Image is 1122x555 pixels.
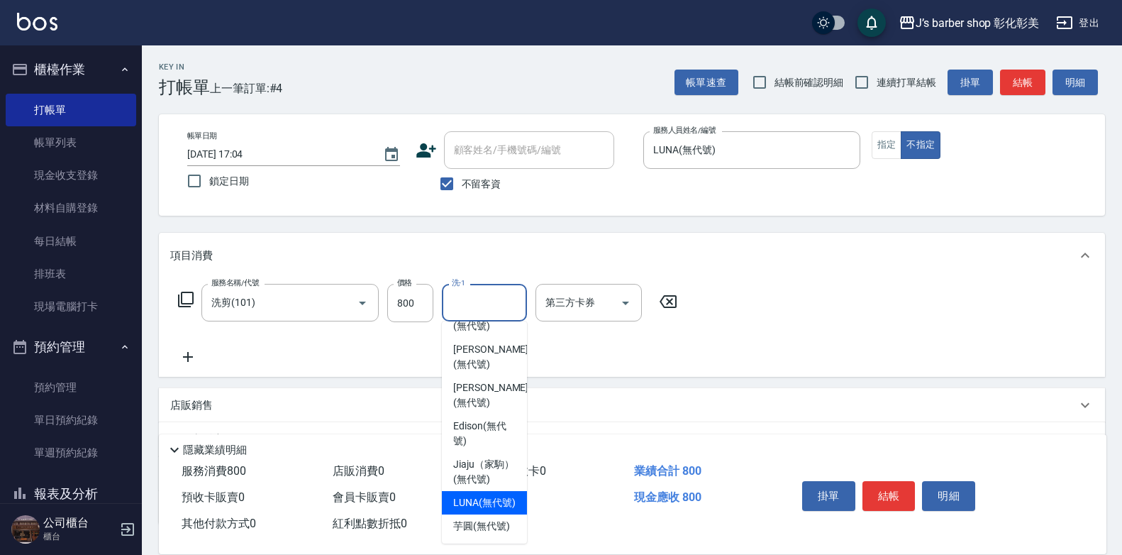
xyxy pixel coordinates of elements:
[182,464,246,478] span: 服務消費 800
[802,481,855,511] button: 掛單
[674,70,738,96] button: 帳單速查
[1000,70,1045,96] button: 結帳
[351,292,374,314] button: Open
[6,404,136,436] a: 單日預約紀錄
[453,419,516,449] span: Edison (無代號)
[6,436,136,469] a: 單週預約紀錄
[6,225,136,258] a: 每日結帳
[872,131,902,159] button: 指定
[159,62,210,72] h2: Key In
[159,233,1105,278] div: 項目消費
[901,131,940,159] button: 不指定
[397,277,412,288] label: 價格
[210,79,283,97] span: 上一筆訂單:#4
[462,177,501,192] span: 不留客資
[634,464,701,478] span: 業績合計 800
[333,490,396,504] span: 會員卡販賣 0
[187,143,369,166] input: YYYY/MM/DD hh:mm
[453,519,510,534] span: 芋圓 (無代號)
[211,277,259,288] label: 服務名稱/代號
[170,432,223,447] p: 預收卡販賣
[333,464,384,478] span: 店販消費 0
[1050,10,1105,36] button: 登出
[182,517,256,530] span: 其他付款方式 0
[948,70,993,96] button: 掛單
[857,9,886,37] button: save
[159,77,210,97] h3: 打帳單
[6,329,136,366] button: 預約管理
[6,126,136,159] a: 帳單列表
[453,457,516,487] span: Jiaju（家駒） (無代號)
[1052,70,1098,96] button: 明細
[333,517,407,530] span: 紅利點數折抵 0
[453,380,528,410] span: [PERSON_NAME] (無代號)
[170,248,213,263] p: 項目消費
[43,530,116,543] p: 櫃台
[774,75,844,90] span: 結帳前確認明細
[374,138,409,172] button: Choose date, selected date is 2025-08-14
[6,258,136,290] a: 排班表
[187,131,217,141] label: 帳單日期
[6,159,136,192] a: 現金收支登錄
[916,14,1039,32] div: J’s barber shop 彰化彰美
[877,75,936,90] span: 連續打單結帳
[614,292,637,314] button: Open
[6,192,136,224] a: 材料自購登錄
[922,481,975,511] button: 明細
[453,495,516,510] span: LUNA (無代號)
[634,490,701,504] span: 現金應收 800
[6,476,136,512] button: 報表及分析
[159,422,1105,456] div: 預收卡販賣
[11,515,40,544] img: Person
[862,481,916,511] button: 結帳
[6,371,136,404] a: 預約管理
[17,13,57,31] img: Logo
[183,443,247,458] p: 隱藏業績明細
[452,277,465,288] label: 洗-1
[6,290,136,323] a: 現場電腦打卡
[209,174,249,189] span: 鎖定日期
[893,9,1045,38] button: J’s barber shop 彰化彰美
[6,94,136,126] a: 打帳單
[6,51,136,88] button: 櫃檯作業
[653,125,716,136] label: 服務人員姓名/編號
[182,490,245,504] span: 預收卡販賣 0
[170,398,213,413] p: 店販銷售
[159,388,1105,422] div: 店販銷售
[43,516,116,530] h5: 公司櫃台
[453,342,528,372] span: [PERSON_NAME] (無代號)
